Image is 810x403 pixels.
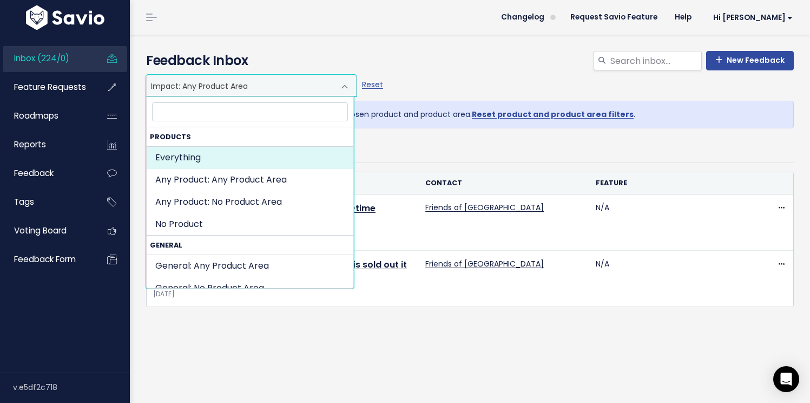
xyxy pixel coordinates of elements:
li: Everything [147,147,353,169]
a: Voting Board [3,218,90,243]
a: Hi [PERSON_NAME] [700,9,801,26]
td: N/A [589,194,759,251]
span: Inbox (224/0) [14,53,69,64]
span: Voting Board [14,225,67,236]
a: Feature Requests [3,75,90,100]
span: Impact: Any Product Area [146,75,357,96]
input: Search inbox... [609,51,702,70]
span: Impact: Any Product Area [147,75,334,96]
a: Inbox (224/0) [3,46,90,71]
li: General [147,236,353,300]
td: N/A [589,251,759,307]
a: Roadmaps [3,103,90,128]
a: Feedback form [3,247,90,272]
span: Roadmaps [14,110,58,121]
span: Hi [PERSON_NAME] [713,14,793,22]
a: Reset product and product area filters [472,109,634,120]
a: Friends of [GEOGRAPHIC_DATA] [425,202,544,213]
span: Tags [14,196,34,207]
span: Reports [14,139,46,150]
div: 222 pieces of feedback are hidden due to the chosen product and product area. . [146,101,794,128]
strong: General [147,236,353,255]
a: Reset [362,79,383,90]
div: v.e5df2c718 [13,373,130,401]
img: logo-white.9d6f32f41409.svg [23,5,107,30]
a: Reports [3,132,90,157]
a: New Feedback [706,51,794,70]
th: Feature [589,172,759,194]
span: Feedback form [14,253,76,265]
a: Request Savio Feature [562,9,666,25]
li: General: Any Product Area [147,255,353,277]
div: Open Intercom Messenger [773,366,799,392]
li: No Product [147,213,353,236]
th: Contact [419,172,589,194]
ul: Filter feature requests [146,137,794,162]
a: Friends of [GEOGRAPHIC_DATA] [425,258,544,269]
strong: Products [147,127,353,146]
li: Products [147,127,353,236]
a: Help [666,9,700,25]
span: Changelog [501,14,544,21]
span: Feedback [14,167,54,179]
h4: Feedback Inbox [146,51,794,70]
li: General: No Product Area [147,277,353,300]
li: Any Product: No Product Area [147,191,353,213]
span: Feature Requests [14,81,86,93]
a: Feedback [3,161,90,186]
span: [DATE] [153,289,412,300]
li: Any Product: Any Product Area [147,169,353,191]
a: Tags [3,190,90,214]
